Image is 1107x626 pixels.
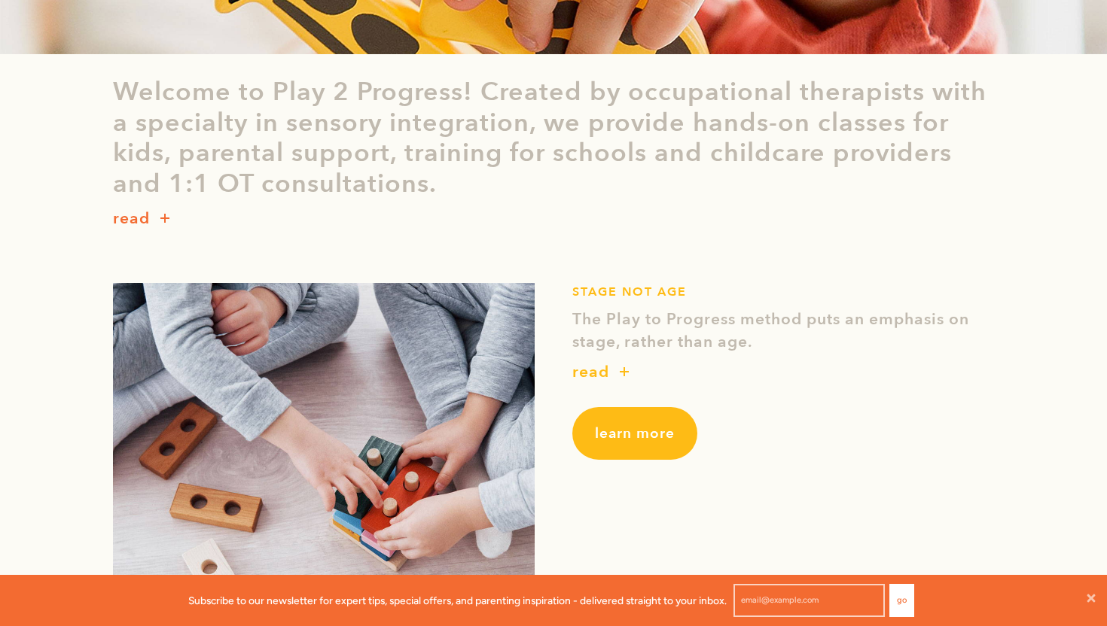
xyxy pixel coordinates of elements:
p: read [572,360,609,384]
span: learn more [595,424,675,443]
p: read [113,207,150,231]
p: The Play to Progress method puts an emphasis on stage, rather than age. [572,308,994,353]
button: Go [889,584,914,617]
a: learn more [572,407,697,460]
h1: STAGE NOT AGE [572,283,994,301]
p: Welcome to Play 2 Progress! Created by occupational therapists with a specialty in sensory integr... [113,77,994,199]
p: Subscribe to our newsletter for expert tips, special offers, and parenting inspiration - delivere... [188,592,727,609]
input: email@example.com [733,584,885,617]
